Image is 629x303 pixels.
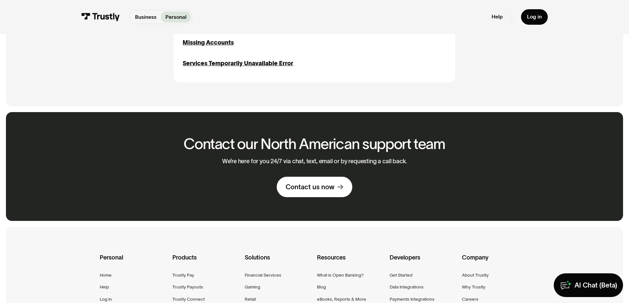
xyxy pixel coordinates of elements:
[462,253,529,271] div: Company
[390,295,435,303] a: Payments Integrations
[554,273,623,297] a: AI Chat (Beta)
[172,253,239,271] div: Products
[172,283,203,291] a: Trustly Payouts
[245,253,312,271] div: Solutions
[183,59,293,68] a: Services Temporarily Unavailable Error
[135,13,157,21] p: Business
[10,11,271,16] p: I'm here to assist you with questions about Trustly. How can I help you [DATE]?
[527,14,542,20] div: Log in
[390,271,412,279] a: Get Started
[5,44,276,60] input: Question box
[575,281,617,289] div: AI Chat (Beta)
[390,283,424,291] a: Data Integrations
[161,12,191,22] a: Personal
[245,271,281,279] a: Financial Services
[317,271,364,279] a: What is Open Banking?
[462,295,478,303] a: Careers
[317,283,326,291] a: Blog
[260,46,271,57] button: Submit question
[245,283,260,291] a: Gaming
[100,271,112,279] a: Home
[222,158,407,165] p: We’re here for you 24/7 via chat, text, email or by requesting a call back.
[184,136,445,152] h2: Contact our North American support team
[492,14,503,20] a: Help
[165,13,187,21] p: Personal
[130,12,161,22] a: Business
[172,271,194,279] a: Trustly Pay
[183,38,234,47] a: Missing Accounts
[100,283,109,291] a: Help
[317,253,384,271] div: Resources
[521,9,548,25] a: Log in
[172,295,205,303] a: Trustly Connect
[390,253,457,271] div: Developers
[462,283,485,291] a: Why Trustly
[286,183,334,191] div: Contact us now
[81,13,120,21] img: Trustly Logo
[277,177,352,197] a: Contact us now
[245,295,256,303] a: Retail
[100,295,112,303] a: Log in
[317,295,366,303] a: eBooks, Reports & More
[100,253,167,271] div: Personal
[462,271,489,279] a: About Trustly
